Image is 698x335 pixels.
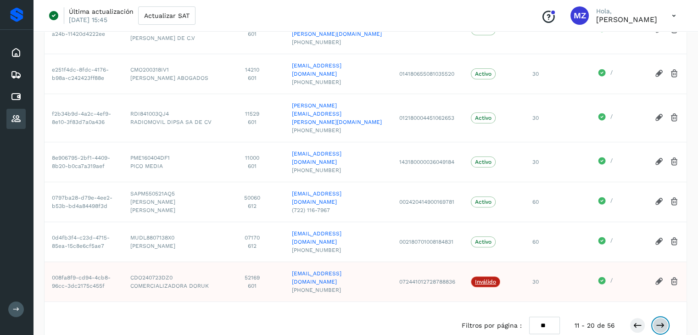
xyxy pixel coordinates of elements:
a: [EMAIL_ADDRESS][DOMAIN_NAME] [292,269,385,286]
span: [PERSON_NAME] [PERSON_NAME] [130,198,212,214]
p: Inválido [475,279,496,285]
div: / [570,68,640,79]
span: [PERSON_NAME] [130,242,212,250]
span: 52169 [227,274,277,282]
a: [EMAIL_ADDRESS][DOMAIN_NAME] [292,61,385,78]
span: [PERSON_NAME] ABOGADOS [130,74,212,82]
span: CDO240723DZ0 [130,274,212,282]
span: 601 [227,118,277,126]
td: 012180004451062653 [392,94,463,142]
td: 002180701008184831 [392,222,463,262]
a: [EMAIL_ADDRESS][DOMAIN_NAME] [292,150,385,166]
td: 014180655081035520 [392,54,463,94]
span: RDI841003QJ4 [130,110,212,118]
span: 50060 [227,194,277,202]
td: 143180000036049184 [392,142,463,182]
span: [PHONE_NUMBER] [292,166,385,174]
span: 601 [227,74,277,82]
span: 30 [532,27,538,33]
div: Cuentas por pagar [6,87,26,107]
p: Activo [475,159,491,165]
span: (722) 116-7967 [292,206,385,214]
span: 30 [532,159,538,165]
span: 601 [227,282,277,290]
span: 60 [532,239,538,245]
span: CMO200318IV1 [130,66,212,74]
div: Embarques [6,65,26,85]
span: RADIOMOVIL DIPSA SA DE CV [130,118,212,126]
td: 002420414900169781 [392,182,463,222]
td: 8e906795-2bf1-4409-8b20-b0ca7a319aef [45,142,123,182]
div: / [570,276,640,287]
span: 30 [532,71,538,77]
div: Proveedores [6,109,26,129]
span: 30 [532,279,538,285]
p: [DATE] 15:45 [69,16,107,24]
span: 07170 [227,234,277,242]
p: Mariana Zavala Uribe [596,15,657,24]
span: [PHONE_NUMBER] [292,78,385,86]
span: [PHONE_NUMBER] [292,126,385,134]
td: f2b34b9d-4a2c-4ef9-8e10-3f83d7a0a436 [45,94,123,142]
div: / [570,236,640,247]
span: 612 [227,242,277,250]
p: Activo [475,239,491,245]
td: 0797ba28-d79e-4ee2-b53b-bd4a84498f3d [45,182,123,222]
span: PICO MEDIA [130,162,212,170]
p: Activo [475,199,491,205]
span: [PHONE_NUMBER] [292,286,385,294]
p: Activo [475,71,491,77]
span: Filtros por página : [462,321,522,330]
span: 14210 [227,66,277,74]
a: [EMAIL_ADDRESS][DOMAIN_NAME] [292,229,385,246]
div: / [570,156,640,167]
span: [PHONE_NUMBER] [292,38,385,46]
span: 11000 [227,154,277,162]
p: Activo [475,115,491,121]
span: 30 [532,115,538,121]
span: SAPM550521AQ5 [130,190,212,198]
button: Actualizar SAT [138,6,195,25]
span: 601 [227,30,277,38]
p: Última actualización [69,7,134,16]
td: e251f4dc-8fdc-4176-b98a-c242423ff88e [45,54,123,94]
td: 008fa8f9-cd94-4cb8-96cc-3dc2175c455f [45,262,123,301]
div: / [570,196,640,207]
span: 601 [227,162,277,170]
p: Hola, [596,7,657,15]
a: [PERSON_NAME][EMAIL_ADDRESS][PERSON_NAME][DOMAIN_NAME] [292,101,385,126]
span: [PHONE_NUMBER] [292,246,385,254]
span: 612 [227,202,277,210]
span: Actualizar SAT [144,12,190,19]
div: Inicio [6,43,26,63]
span: PME160404DF1 [130,154,212,162]
span: MUDL8807138X0 [130,234,212,242]
div: / [570,112,640,123]
span: 11 - 20 de 56 [575,321,615,330]
span: 11529 [227,110,277,118]
span: COMERCIALIZADORA DORUK [130,282,212,290]
a: [EMAIL_ADDRESS][DOMAIN_NAME] [292,190,385,206]
span: FRIGORIZADOS LA [PERSON_NAME] DE C.V [130,26,212,42]
td: 0d4fb3f4-c23d-4715-85ea-15c8e6cf5ae7 [45,222,123,262]
span: 60 [532,199,538,205]
td: 072441012728788836 [392,262,463,301]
